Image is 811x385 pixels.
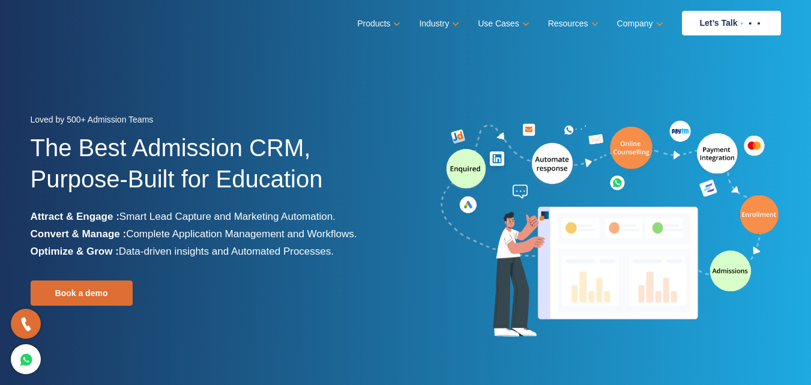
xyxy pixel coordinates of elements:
[126,228,357,240] span: Complete Application Management and Workflows.
[31,111,397,132] div: Loved by 500+ Admission Teams
[119,211,336,222] span: Smart Lead Capture and Marketing Automation.
[31,280,133,306] a: Book a demo
[31,228,127,240] b: Convert & Manage :
[439,118,781,342] img: admission-software-home-page-header
[548,15,596,32] a: Resources
[617,15,661,32] a: Company
[119,246,334,257] span: Data-driven insights and Automated Processes.
[357,15,398,32] a: Products
[31,132,397,208] h1: The Best Admission CRM, Purpose-Built for Education
[419,15,457,32] a: Industry
[31,211,119,222] b: Attract & Engage :
[682,11,781,35] a: Let’s Talk
[31,246,119,257] b: Optimize & Grow :
[478,15,526,32] a: Use Cases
